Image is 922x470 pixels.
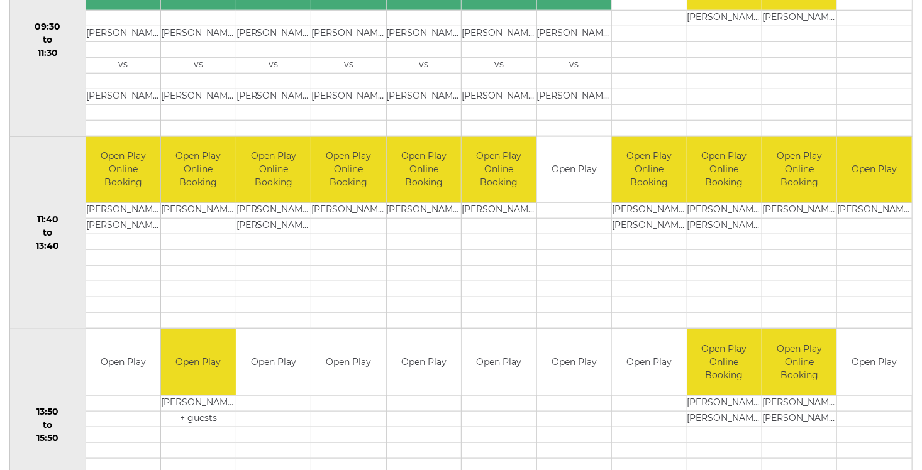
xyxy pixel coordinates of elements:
td: vs [537,57,611,73]
td: Open Play Online Booking [687,329,762,395]
td: [PERSON_NAME] [612,219,686,234]
td: Open Play [462,329,536,395]
td: [PERSON_NAME] [86,219,160,234]
td: Open Play Online Booking [687,137,762,203]
td: [PERSON_NAME] (G) [161,395,235,411]
td: vs [387,57,461,73]
td: [PERSON_NAME] [236,89,311,104]
td: Open Play Online Booking [612,137,686,203]
td: vs [86,57,160,73]
td: Open Play [837,329,912,395]
td: [PERSON_NAME] [236,26,311,41]
td: Open Play [837,137,912,203]
td: Open Play [537,137,611,203]
td: Open Play Online Booking [311,137,386,203]
td: [PERSON_NAME] [687,203,762,219]
td: vs [462,57,536,73]
td: [PERSON_NAME] [311,26,386,41]
td: Open Play Online Booking [462,137,536,203]
td: [PERSON_NAME] [311,203,386,219]
td: [PERSON_NAME] [161,203,235,219]
td: vs [311,57,386,73]
td: [PERSON_NAME] [236,203,311,219]
td: Open Play Online Booking [762,137,836,203]
td: [PERSON_NAME] [387,89,461,104]
td: 11:40 to 13:40 [10,136,86,329]
td: [PERSON_NAME] [462,26,536,41]
td: [PERSON_NAME] [612,203,686,219]
td: [PERSON_NAME] [687,219,762,234]
td: + guests [161,411,235,427]
td: Open Play [311,329,386,395]
td: Open Play Online Booking [236,137,311,203]
td: [PERSON_NAME] [762,411,836,427]
td: Open Play [86,329,160,395]
td: [PERSON_NAME] [387,203,461,219]
td: [PERSON_NAME] [762,203,836,219]
td: [PERSON_NAME] [462,89,536,104]
td: [PERSON_NAME] [161,89,235,104]
td: [PERSON_NAME] [86,89,160,104]
td: [PERSON_NAME] [762,10,836,26]
td: [PERSON_NAME] [687,395,762,411]
td: vs [236,57,311,73]
td: [PERSON_NAME] [86,203,160,219]
td: Open Play [537,329,611,395]
td: [PERSON_NAME] [462,203,536,219]
td: [PERSON_NAME] [311,89,386,104]
td: [PERSON_NAME] [837,203,912,219]
td: [PERSON_NAME] [537,26,611,41]
td: [PERSON_NAME] [387,26,461,41]
td: vs [161,57,235,73]
td: Open Play Online Booking [86,137,160,203]
td: [PERSON_NAME] [236,219,311,234]
td: [PERSON_NAME] [86,26,160,41]
td: Open Play Online Booking [161,137,235,203]
td: Open Play Online Booking [762,329,836,395]
td: Open Play Online Booking [387,137,461,203]
td: [PERSON_NAME] [537,89,611,104]
td: Open Play [612,329,686,395]
td: Open Play [387,329,461,395]
td: [PERSON_NAME] [161,26,235,41]
td: [PERSON_NAME] [687,411,762,427]
td: [PERSON_NAME] [762,395,836,411]
td: [PERSON_NAME] [687,10,762,26]
td: Open Play [161,329,235,395]
td: Open Play [236,329,311,395]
